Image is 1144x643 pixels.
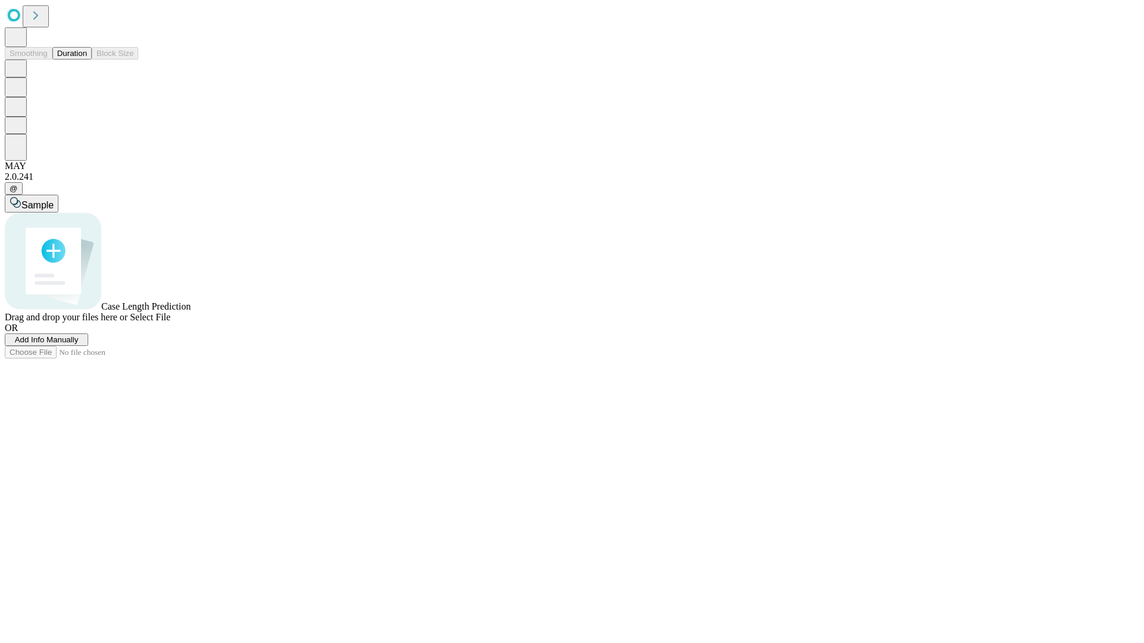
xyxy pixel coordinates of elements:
[5,182,23,195] button: @
[101,301,191,311] span: Case Length Prediction
[5,47,52,60] button: Smoothing
[5,171,1139,182] div: 2.0.241
[52,47,92,60] button: Duration
[5,323,18,333] span: OR
[130,312,170,322] span: Select File
[5,161,1139,171] div: MAY
[15,335,79,344] span: Add Info Manually
[21,200,54,210] span: Sample
[5,312,128,322] span: Drag and drop your files here or
[5,333,88,346] button: Add Info Manually
[5,195,58,213] button: Sample
[10,184,18,193] span: @
[92,47,138,60] button: Block Size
